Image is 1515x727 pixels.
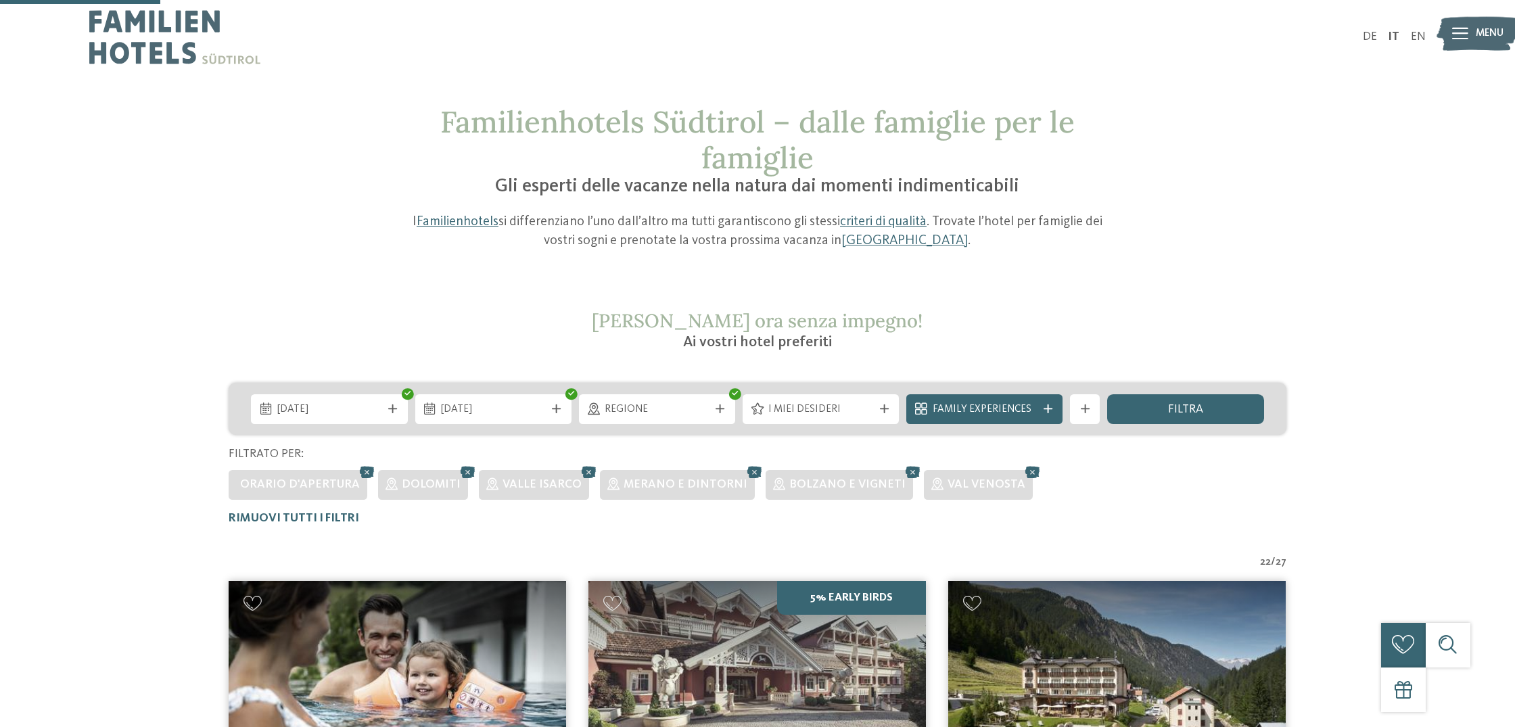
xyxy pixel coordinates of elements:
[495,177,1019,196] span: Gli esperti delle vacanze nella natura dai momenti indimenticabili
[229,448,304,460] span: Filtrato per:
[1411,31,1426,43] a: EN
[1271,555,1276,570] span: /
[441,402,545,417] span: [DATE]
[440,103,1075,177] span: Familienhotels Südtirol – dalle famiglie per le famiglie
[592,308,923,333] span: [PERSON_NAME] ora senza impegno!
[1168,404,1203,416] span: filtra
[277,402,381,417] span: [DATE]
[417,215,498,229] a: Familienhotels
[605,402,709,417] span: Regione
[240,479,360,490] span: Orario d'apertura
[229,513,359,524] span: Rimuovi tutti i filtri
[1363,31,1377,43] a: DE
[841,234,968,248] a: [GEOGRAPHIC_DATA]
[404,213,1111,250] p: I si differenziano l’uno dall’altro ma tutti garantiscono gli stessi . Trovate l’hotel per famigl...
[1476,26,1504,41] span: Menu
[683,335,832,350] span: Ai vostri hotel preferiti
[948,479,1025,490] span: Val Venosta
[1276,555,1286,570] span: 27
[1260,555,1271,570] span: 22
[789,479,906,490] span: Bolzano e vigneti
[402,479,461,490] span: Dolomiti
[503,479,582,490] span: Valle Isarco
[933,402,1037,417] span: Family Experiences
[624,479,747,490] span: Merano e dintorni
[840,215,927,229] a: criteri di qualità
[768,402,872,417] span: I miei desideri
[1388,31,1399,43] a: IT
